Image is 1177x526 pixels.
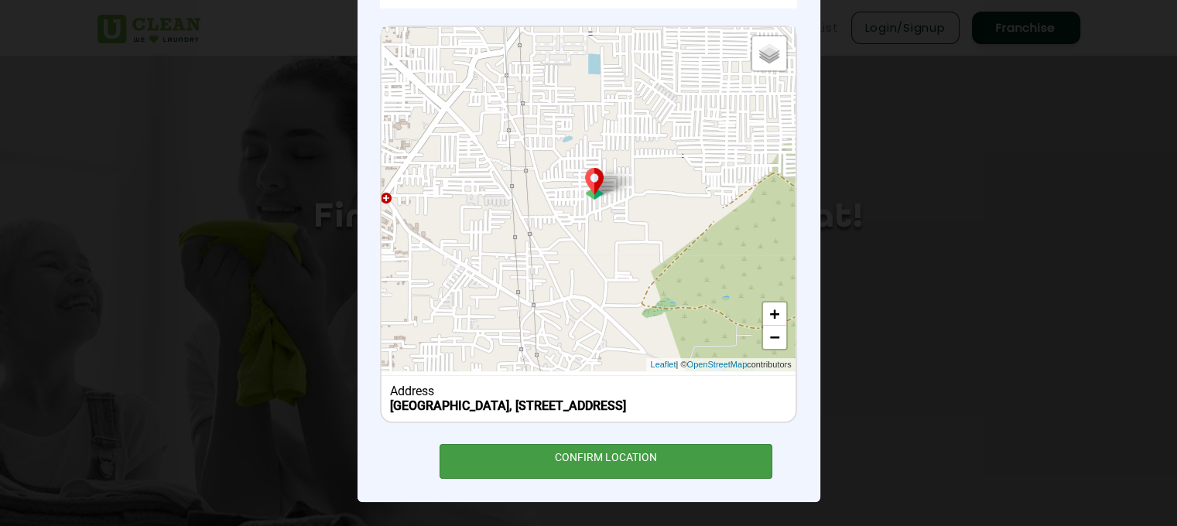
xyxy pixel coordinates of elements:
a: Zoom out [763,326,786,349]
a: OpenStreetMap [686,358,747,371]
a: Zoom in [763,302,786,326]
a: Layers [752,36,786,70]
a: Leaflet [650,358,676,371]
div: | © contributors [646,358,795,371]
b: [GEOGRAPHIC_DATA], [STREET_ADDRESS] [390,398,626,413]
div: CONFIRM LOCATION [440,444,773,479]
div: Address [390,384,787,398]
